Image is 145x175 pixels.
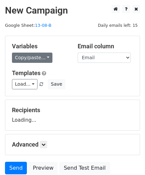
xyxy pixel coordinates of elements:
[12,53,52,63] a: Copy/paste...
[59,162,110,174] a: Send Test Email
[5,23,51,28] small: Google Sheet:
[96,23,140,28] a: Daily emails left: 15
[96,22,140,29] span: Daily emails left: 15
[12,107,133,124] div: Loading...
[78,43,133,50] h5: Email column
[5,5,140,16] h2: New Campaign
[35,23,51,28] a: 13-08-B
[12,43,68,50] h5: Variables
[12,141,133,148] h5: Advanced
[12,79,37,89] a: Load...
[12,107,133,114] h5: Recipients
[48,79,65,89] button: Save
[29,162,58,174] a: Preview
[5,162,27,174] a: Send
[112,143,145,175] iframe: Chat Widget
[12,69,40,76] a: Templates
